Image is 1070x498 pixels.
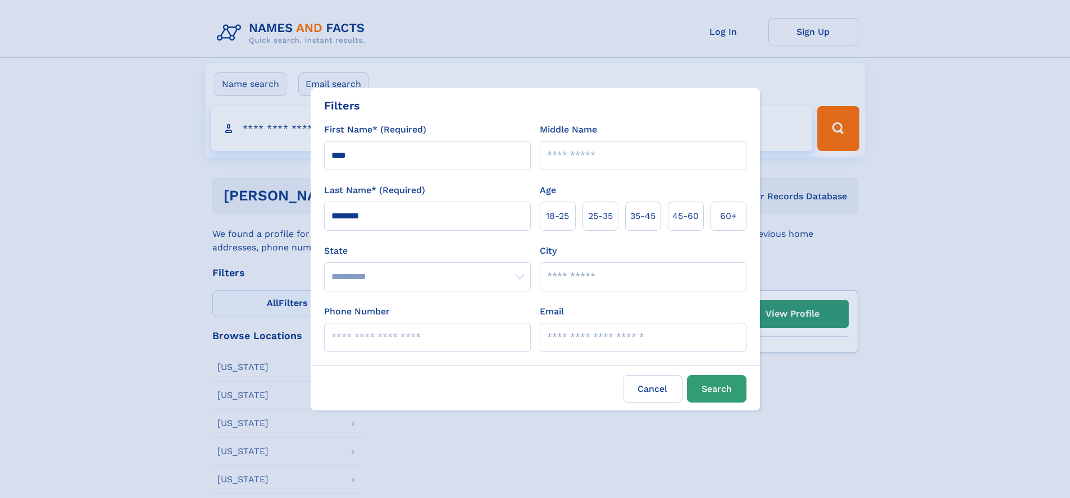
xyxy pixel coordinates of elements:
label: City [540,244,557,258]
div: Filters [324,97,360,114]
label: First Name* (Required) [324,123,426,136]
span: 25‑35 [588,209,613,223]
label: Middle Name [540,123,597,136]
label: Email [540,305,564,318]
button: Search [687,375,746,403]
label: Last Name* (Required) [324,184,425,197]
span: 35‑45 [630,209,655,223]
label: Age [540,184,556,197]
span: 60+ [720,209,737,223]
span: 45‑60 [672,209,699,223]
label: Phone Number [324,305,390,318]
label: Cancel [623,375,682,403]
span: 18‑25 [546,209,569,223]
label: State [324,244,531,258]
